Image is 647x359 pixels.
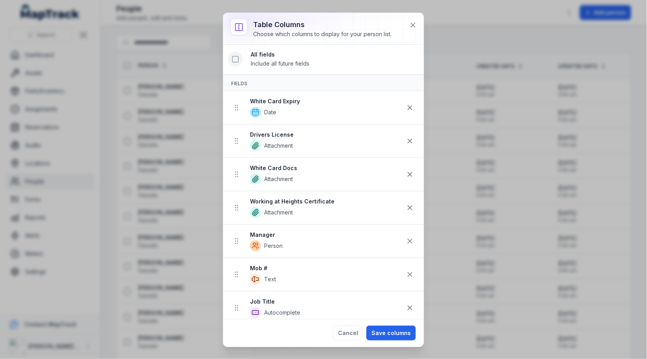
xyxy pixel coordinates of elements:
[250,298,403,306] strong: Job Title
[231,81,247,86] span: Fields
[333,326,363,341] button: Cancel
[251,51,417,59] strong: All fields
[250,198,403,205] strong: Working at Heights Certificate
[264,142,293,150] span: Attachment
[264,309,300,317] span: Autocomplete
[253,19,392,30] h3: Table columns
[251,60,309,67] span: Include all future fields
[366,326,416,341] button: Save columns
[250,264,403,272] strong: Mob #
[250,164,403,172] strong: White Card Docs
[264,209,293,216] span: Attachment
[264,275,276,283] span: Text
[250,97,403,105] strong: White Card Expiry
[264,108,276,116] span: Date
[264,175,293,183] span: Attachment
[264,242,283,250] span: Person
[253,30,392,38] div: Choose which columns to display for your person list.
[250,231,403,239] strong: Manager
[250,131,403,139] strong: Drivers License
